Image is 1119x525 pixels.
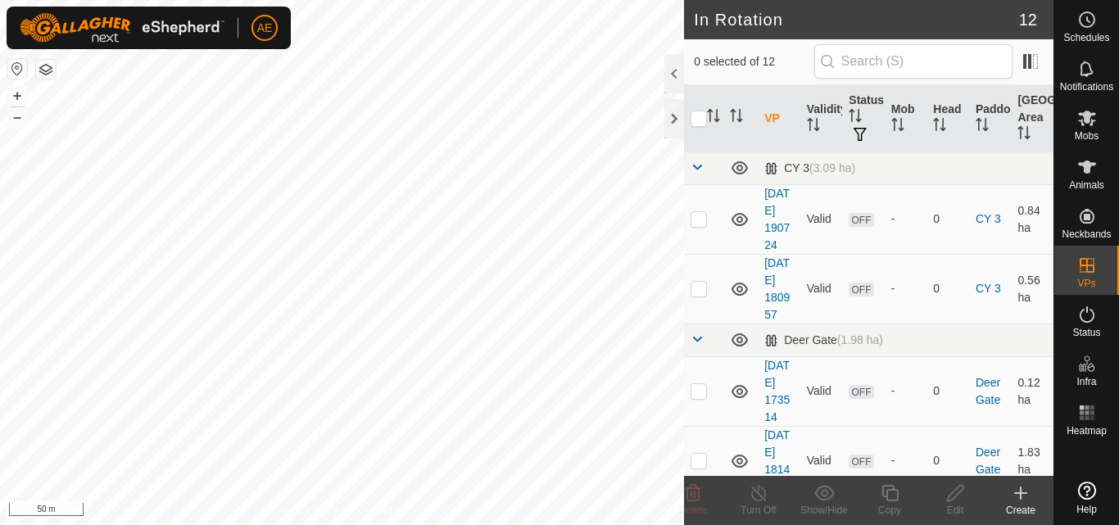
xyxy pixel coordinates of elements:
span: OFF [849,455,873,468]
a: Help [1054,475,1119,521]
span: Status [1072,328,1100,337]
span: Help [1076,505,1097,514]
input: Search (S) [814,44,1013,79]
button: – [7,107,27,127]
td: 0.56 ha [1011,254,1053,324]
span: Animals [1069,180,1104,190]
span: Delete [679,505,708,516]
td: 0 [926,184,969,254]
th: [GEOGRAPHIC_DATA] Area [1011,85,1053,152]
a: Privacy Policy [278,504,339,518]
span: Mobs [1075,131,1099,141]
button: Map Layers [36,60,56,79]
p-sorticon: Activate to sort [891,120,904,134]
div: - [891,452,921,469]
div: - [891,382,921,400]
span: OFF [849,385,873,399]
span: OFF [849,283,873,296]
span: 0 selected of 12 [694,53,813,70]
th: VP [758,85,800,152]
a: [DATE] 190724 [764,187,790,251]
td: Valid [800,254,843,324]
td: 0 [926,254,969,324]
span: Notifications [1060,82,1113,92]
p-sorticon: Activate to sort [707,111,720,124]
a: Deer Gate [976,376,1000,406]
th: Validity [800,85,843,152]
span: Neckbands [1062,229,1111,239]
td: Valid [800,356,843,426]
div: Edit [922,503,988,518]
p-sorticon: Activate to sort [933,120,946,134]
span: Schedules [1063,33,1109,43]
a: Deer Gate [976,446,1000,476]
p-sorticon: Activate to sort [807,120,820,134]
span: Heatmap [1067,426,1107,436]
th: Mob [885,85,927,152]
div: - [891,210,921,228]
span: Infra [1076,377,1096,387]
p-sorticon: Activate to sort [730,111,743,124]
span: AE [257,20,273,37]
img: Gallagher Logo [20,13,224,43]
span: 12 [1019,7,1037,32]
td: Valid [800,184,843,254]
a: [DATE] 181400 [764,428,790,493]
div: Deer Gate [764,333,883,347]
div: Create [988,503,1053,518]
div: - [891,280,921,297]
div: CY 3 [764,161,855,175]
h2: In Rotation [694,10,1019,29]
a: Contact Us [358,504,406,518]
td: 0 [926,426,969,496]
td: Valid [800,426,843,496]
p-sorticon: Activate to sort [1017,129,1031,142]
th: Status [842,85,885,152]
th: Paddock [969,85,1012,152]
button: Reset Map [7,59,27,79]
th: Head [926,85,969,152]
p-sorticon: Activate to sort [976,120,989,134]
span: OFF [849,213,873,227]
div: Copy [857,503,922,518]
div: Show/Hide [791,503,857,518]
span: (3.09 ha) [809,161,855,174]
a: [DATE] 173514 [764,359,790,423]
a: CY 3 [976,282,1001,295]
span: (1.98 ha) [837,333,883,346]
div: Turn Off [726,503,791,518]
a: CY 3 [976,212,1001,225]
a: [DATE] 180957 [764,256,790,321]
span: VPs [1077,278,1095,288]
td: 1.83 ha [1011,426,1053,496]
td: 0.12 ha [1011,356,1053,426]
p-sorticon: Activate to sort [849,111,862,124]
td: 0.84 ha [1011,184,1053,254]
td: 0 [926,356,969,426]
button: + [7,86,27,106]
